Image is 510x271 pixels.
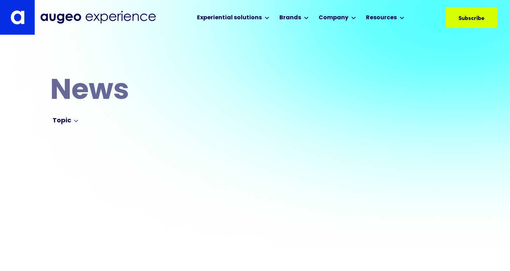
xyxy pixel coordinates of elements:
div: Topic [53,117,71,125]
h2: News [50,77,291,106]
div: Resources [366,14,397,22]
img: Augeo Experience business unit full logo in midnight blue. [40,11,156,24]
div: Brands [279,14,301,22]
a: Subscribe [446,7,497,28]
div: Experiential solutions [197,14,262,22]
img: Arrow symbol in bright blue pointing down to indicate an expanded section. [74,120,78,122]
img: Augeo's "a" monogram decorative logo in white. [11,10,25,25]
div: Company [319,14,348,22]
